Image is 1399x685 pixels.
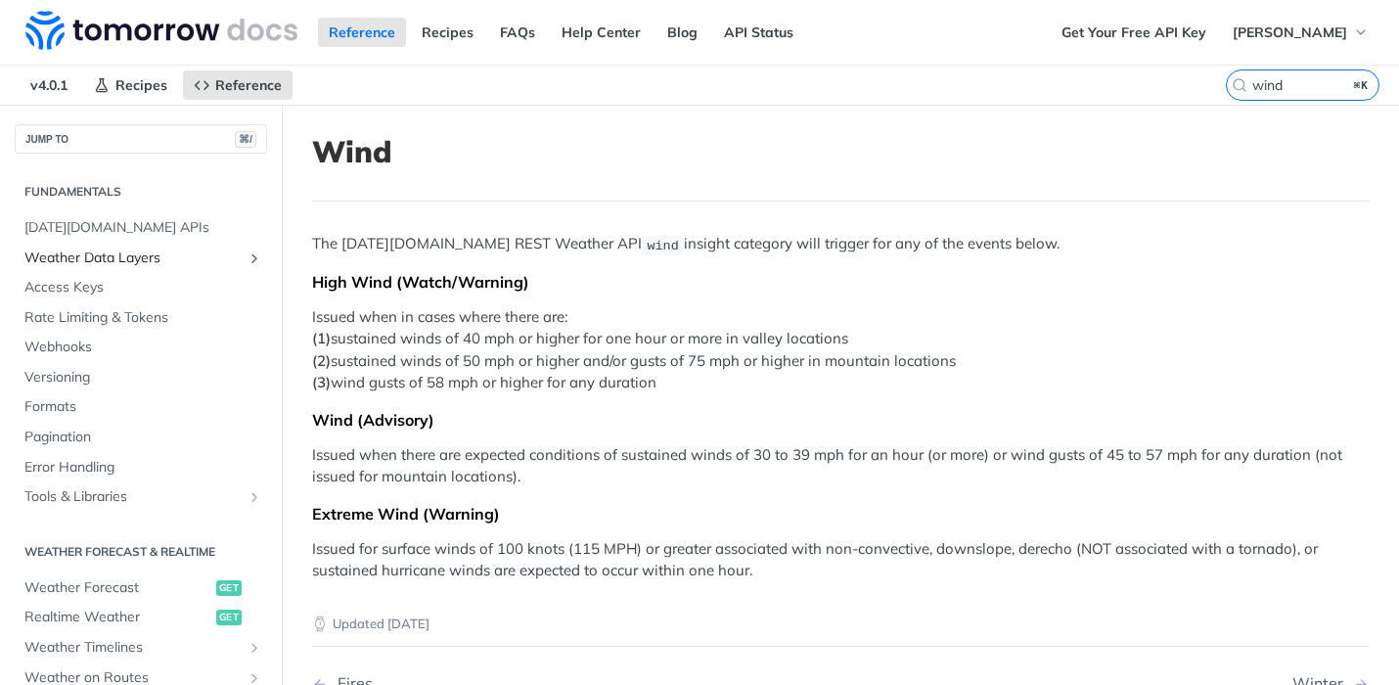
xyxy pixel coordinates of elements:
[247,640,262,656] button: Show subpages for Weather Timelines
[15,303,267,333] a: Rate Limiting & Tokens
[15,363,267,392] a: Versioning
[24,338,262,357] span: Webhooks
[183,70,293,100] a: Reference
[312,329,331,347] strong: (1)
[25,11,297,50] img: Tomorrow.io Weather API Docs
[15,453,267,482] a: Error Handling
[15,482,267,512] a: Tools & LibrariesShow subpages for Tools & Libraries
[24,397,262,417] span: Formats
[15,183,267,201] h2: Fundamentals
[1233,23,1347,41] span: [PERSON_NAME]
[24,428,262,447] span: Pagination
[647,238,678,252] span: wind
[15,423,267,452] a: Pagination
[215,76,282,94] span: Reference
[15,124,267,154] button: JUMP TO⌘/
[312,444,1369,488] p: Issued when there are expected conditions of sustained winds of 30 to 39 mph for an hour (or more...
[216,580,242,596] span: get
[312,233,1369,255] p: The [DATE][DOMAIN_NAME] REST Weather API insight category will trigger for any of the events below.
[24,368,262,388] span: Versioning
[312,272,1369,292] div: High Wind (Watch/Warning)
[24,608,211,627] span: Realtime Weather
[15,633,267,662] a: Weather TimelinesShow subpages for Weather Timelines
[15,244,267,273] a: Weather Data LayersShow subpages for Weather Data Layers
[312,410,1369,430] div: Wind (Advisory)
[24,487,242,507] span: Tools & Libraries
[411,18,484,47] a: Recipes
[15,543,267,561] h2: Weather Forecast & realtime
[24,458,262,478] span: Error Handling
[15,392,267,422] a: Formats
[115,76,167,94] span: Recipes
[656,18,708,47] a: Blog
[83,70,178,100] a: Recipes
[15,573,267,603] a: Weather Forecastget
[312,504,1369,524] div: Extreme Wind (Warning)
[24,278,262,297] span: Access Keys
[247,489,262,505] button: Show subpages for Tools & Libraries
[24,308,262,328] span: Rate Limiting & Tokens
[713,18,804,47] a: API Status
[318,18,406,47] a: Reference
[312,373,331,391] strong: (3)
[551,18,652,47] a: Help Center
[312,538,1369,582] p: Issued for surface winds of 100 knots (115 MPH) or greater associated with non-convective, downsl...
[1051,18,1217,47] a: Get Your Free API Key
[15,603,267,632] a: Realtime Weatherget
[312,306,1369,394] p: Issued when in cases where there are: sustained winds of 40 mph or higher for one hour or more in...
[15,273,267,302] a: Access Keys
[1232,77,1247,93] svg: Search
[15,213,267,243] a: [DATE][DOMAIN_NAME] APIs
[24,249,242,268] span: Weather Data Layers
[489,18,546,47] a: FAQs
[1349,75,1374,95] kbd: ⌘K
[312,134,1369,169] h1: Wind
[15,333,267,362] a: Webhooks
[20,70,78,100] span: v4.0.1
[24,638,242,658] span: Weather Timelines
[24,578,211,598] span: Weather Forecast
[312,615,1369,634] p: Updated [DATE]
[247,251,262,266] button: Show subpages for Weather Data Layers
[1222,18,1379,47] button: [PERSON_NAME]
[235,131,256,148] span: ⌘/
[312,351,331,370] strong: (2)
[24,218,262,238] span: [DATE][DOMAIN_NAME] APIs
[216,610,242,625] span: get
